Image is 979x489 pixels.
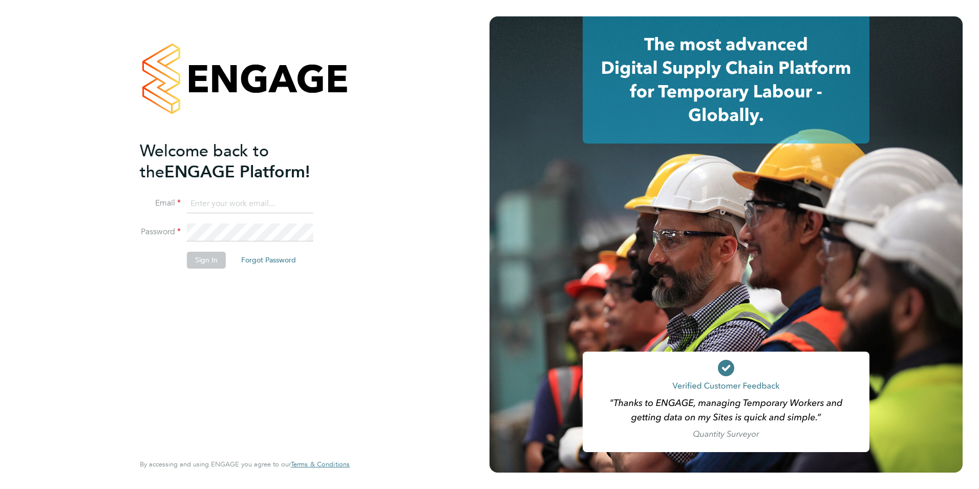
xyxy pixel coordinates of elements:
a: Terms & Conditions [291,460,350,468]
button: Forgot Password [233,252,304,268]
span: Welcome back to the [140,141,269,182]
span: Terms & Conditions [291,460,350,468]
label: Password [140,227,181,237]
span: By accessing and using ENGAGE you agree to our [140,460,350,468]
label: Email [140,198,181,209]
button: Sign In [187,252,226,268]
h2: ENGAGE Platform! [140,140,339,182]
input: Enter your work email... [187,195,313,213]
